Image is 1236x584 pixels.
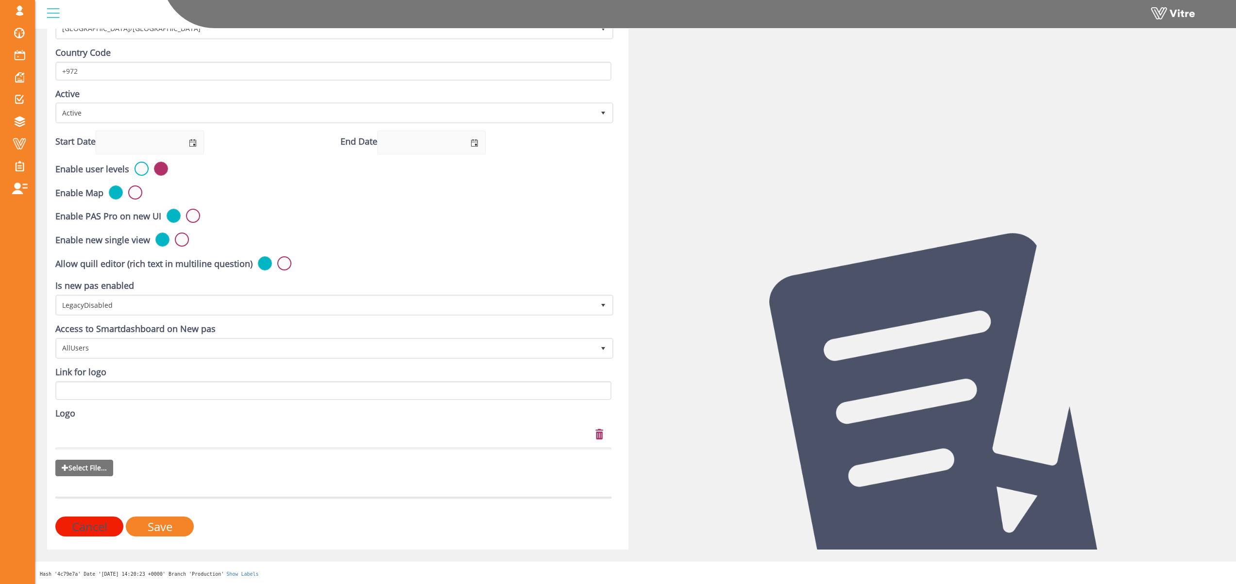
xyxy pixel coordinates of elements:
[57,296,594,314] span: LegacyDisabled
[57,339,594,357] span: AllUsers
[55,258,253,270] label: Allow quill editor (rich text in multiline question)
[55,517,123,536] input: Cancel
[55,88,80,100] label: Active
[181,131,203,154] span: select
[340,135,377,148] label: End Date
[226,571,258,577] a: Show Labels
[55,47,111,59] label: Country Code
[126,517,194,536] input: Save
[57,104,594,121] span: Active
[55,187,103,200] label: Enable Map
[55,210,161,223] label: Enable PAS Pro on new UI
[55,163,129,176] label: Enable user levels
[40,571,224,577] span: Hash '4c79e7a' Date '[DATE] 14:20:23 +0000' Branch 'Production'
[55,460,113,476] span: Select File...
[55,234,150,247] label: Enable new single view
[594,104,612,121] span: select
[55,135,96,148] label: Start Date
[55,366,106,379] label: Link for logo
[463,131,485,154] span: select
[55,407,75,420] label: Logo
[594,339,612,357] span: select
[55,323,216,335] label: Access to Smartdashboard on New pas
[55,280,134,292] label: Is new pas enabled
[594,296,612,314] span: select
